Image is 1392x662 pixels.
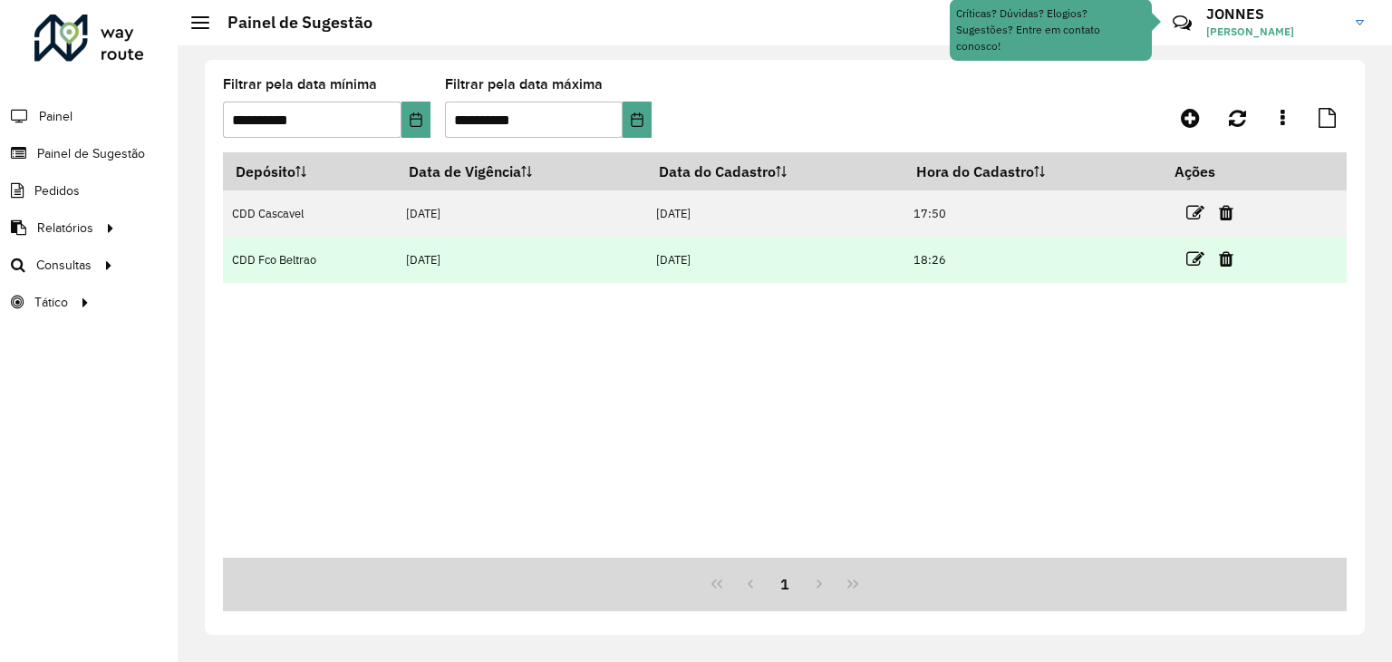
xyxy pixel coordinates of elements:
[623,102,652,138] button: Choose Date
[646,237,904,283] td: [DATE]
[768,567,802,601] button: 1
[209,13,372,33] h2: Painel de Sugestão
[1186,200,1204,225] a: Editar
[1219,247,1233,271] a: Excluir
[223,190,396,237] td: CDD Cascavel
[1163,4,1202,43] a: Contato Rápido
[396,190,646,237] td: [DATE]
[37,219,93,238] span: Relatórios
[39,107,72,126] span: Painel
[1206,24,1342,40] span: [PERSON_NAME]
[1219,200,1233,225] a: Excluir
[34,293,68,312] span: Tático
[396,237,646,283] td: [DATE]
[646,152,904,190] th: Data do Cadastro
[445,73,603,95] label: Filtrar pela data máxima
[396,152,646,190] th: Data de Vigência
[223,237,396,283] td: CDD Fco Beltrao
[646,190,904,237] td: [DATE]
[1186,247,1204,271] a: Editar
[401,102,430,138] button: Choose Date
[904,237,1163,283] td: 18:26
[1163,152,1271,190] th: Ações
[904,190,1163,237] td: 17:50
[36,256,92,275] span: Consultas
[223,152,396,190] th: Depósito
[1206,5,1342,23] h3: JONNES
[37,144,145,163] span: Painel de Sugestão
[223,73,377,95] label: Filtrar pela data mínima
[34,181,80,200] span: Pedidos
[904,152,1163,190] th: Hora do Cadastro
